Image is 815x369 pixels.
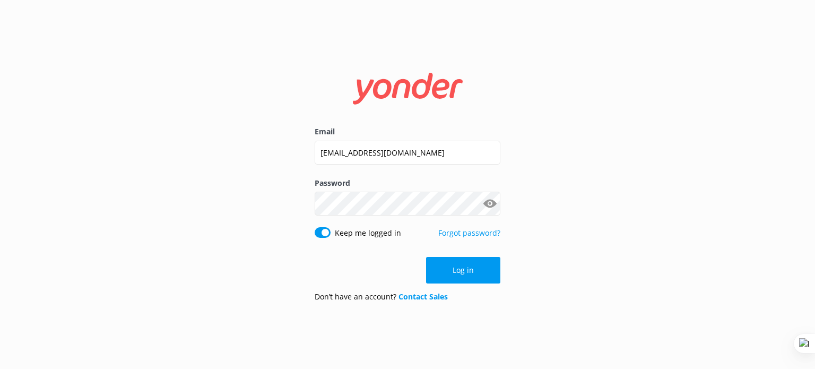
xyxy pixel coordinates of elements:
button: Show password [479,193,500,214]
p: Don’t have an account? [315,291,448,303]
label: Keep me logged in [335,227,401,239]
a: Forgot password? [438,228,500,238]
label: Password [315,177,500,189]
input: user@emailaddress.com [315,141,500,165]
a: Contact Sales [398,291,448,302]
label: Email [315,126,500,138]
button: Log in [426,257,500,284]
